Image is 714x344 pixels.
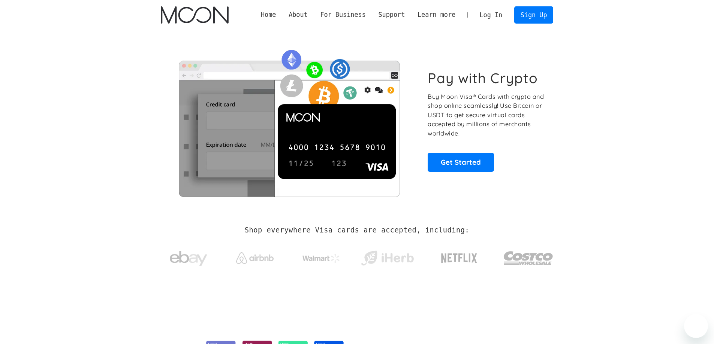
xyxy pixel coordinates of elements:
[359,241,415,272] a: iHerb
[254,10,282,19] a: Home
[161,45,418,197] img: Moon Cards let you spend your crypto anywhere Visa is accepted.
[314,10,372,19] div: For Business
[684,314,708,338] iframe: Button to launch messaging window
[378,10,405,19] div: Support
[428,70,538,86] h1: Pay with Crypto
[503,237,554,276] a: Costco
[372,10,411,19] div: Support
[473,7,509,23] a: Log In
[359,249,415,268] img: iHerb
[161,6,229,24] a: home
[293,246,349,267] a: Walmart
[320,10,365,19] div: For Business
[426,241,493,271] a: Netflix
[161,6,229,24] img: Moon Logo
[418,10,455,19] div: Learn more
[411,10,462,19] div: Learn more
[227,245,283,268] a: Airbnb
[289,10,308,19] div: About
[245,226,469,234] h2: Shop everywhere Visa cards are accepted, including:
[428,92,545,138] p: Buy Moon Visa® Cards with crypto and shop online seamlessly! Use Bitcoin or USDT to get secure vi...
[282,10,314,19] div: About
[514,6,553,23] a: Sign Up
[302,254,340,263] img: Walmart
[170,247,207,270] img: ebay
[428,153,494,171] a: Get Started
[440,249,478,268] img: Netflix
[161,239,217,274] a: ebay
[236,252,274,264] img: Airbnb
[503,244,554,272] img: Costco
